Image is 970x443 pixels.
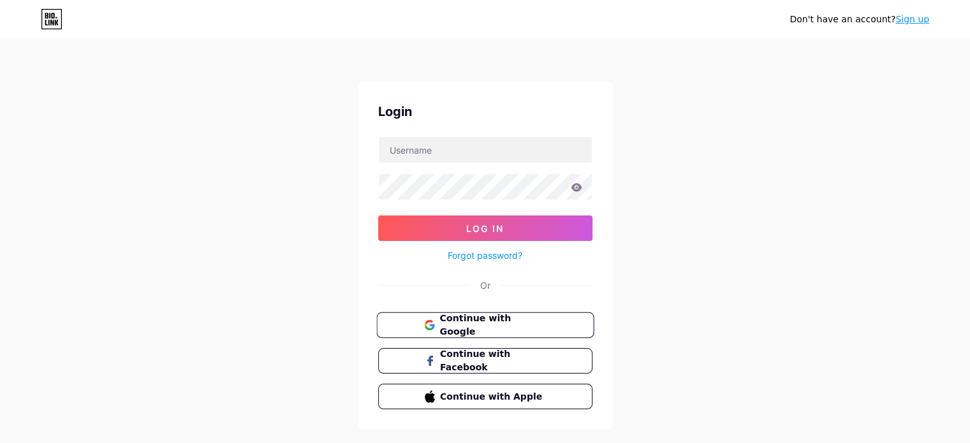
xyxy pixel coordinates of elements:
[895,14,929,24] a: Sign up
[440,390,545,403] span: Continue with Apple
[379,137,592,163] input: Username
[378,215,592,241] button: Log In
[378,312,592,338] a: Continue with Google
[466,223,504,234] span: Log In
[378,102,592,121] div: Login
[376,312,594,338] button: Continue with Google
[439,312,546,339] span: Continue with Google
[790,13,929,26] div: Don't have an account?
[440,347,545,374] span: Continue with Facebook
[448,249,522,262] a: Forgot password?
[378,348,592,374] button: Continue with Facebook
[480,279,490,292] div: Or
[378,384,592,409] button: Continue with Apple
